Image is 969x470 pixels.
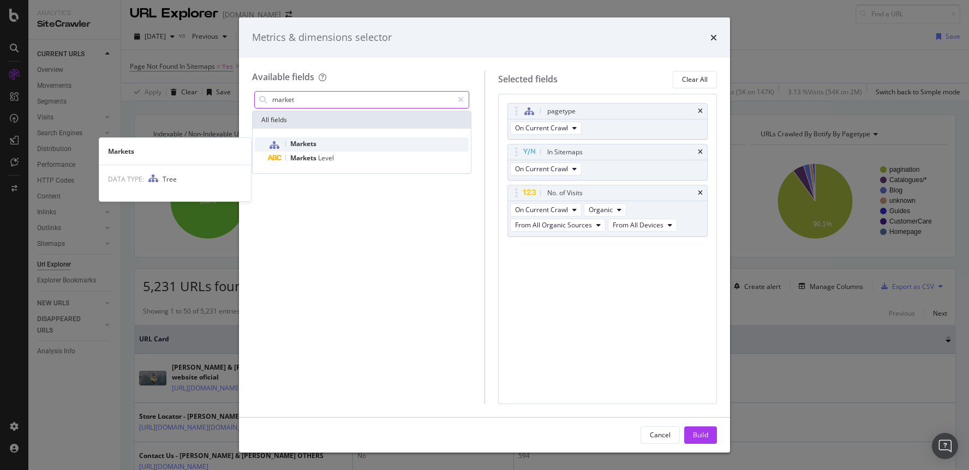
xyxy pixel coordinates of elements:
div: pagetypetimesOn Current Crawl [507,103,708,140]
span: Organic [589,205,613,214]
div: times [698,149,703,155]
input: Search by field name [271,92,453,108]
button: On Current Crawl [510,122,582,135]
button: Build [684,426,717,444]
div: times [698,108,703,115]
span: Markets [290,153,318,162]
div: Available fields [252,71,314,83]
div: pagetype [547,106,576,117]
button: Organic [584,203,626,216]
span: From All Devices [613,220,663,230]
button: On Current Crawl [510,162,582,176]
div: Open Intercom Messenger [932,433,958,459]
span: From All Organic Sources [515,220,592,230]
button: Cancel [641,426,680,444]
div: No. of Visits [547,188,583,198]
div: Clear All [682,75,708,84]
div: All fields [253,111,471,129]
div: modal [239,17,730,453]
div: In SitemapstimesOn Current Crawl [507,144,708,180]
div: Selected fields [498,73,558,86]
div: In Sitemaps [547,147,583,158]
div: Metrics & dimensions selector [252,31,392,45]
button: On Current Crawl [510,203,582,216]
button: From All Devices [608,219,677,232]
span: On Current Crawl [515,205,568,214]
div: Markets [99,147,251,156]
span: Markets [290,139,316,148]
div: No. of VisitstimesOn Current CrawlOrganicFrom All Organic SourcesFrom All Devices [507,185,708,237]
span: On Current Crawl [515,164,568,173]
div: times [698,190,703,196]
span: On Current Crawl [515,123,568,132]
div: Cancel [650,430,671,439]
button: Clear All [673,71,717,88]
button: From All Organic Sources [510,219,606,232]
span: Level [318,153,334,162]
div: Build [693,430,708,439]
div: times [710,31,717,45]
